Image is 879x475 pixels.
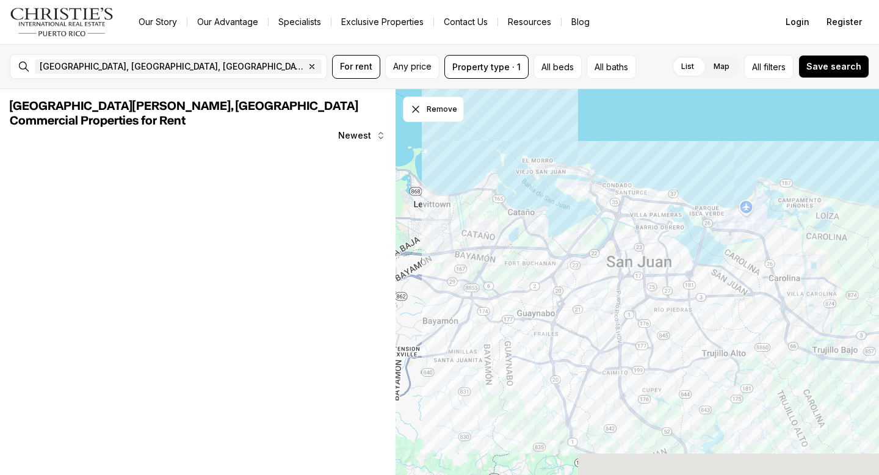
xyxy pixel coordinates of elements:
span: Any price [393,62,432,71]
span: All [752,60,761,73]
a: Resources [498,13,561,31]
label: Map [704,56,739,78]
button: All beds [534,55,582,79]
button: Register [819,10,869,34]
button: Login [778,10,817,34]
button: Allfilters [744,55,794,79]
span: Register [827,17,862,27]
button: Newest [331,123,393,148]
span: [GEOGRAPHIC_DATA][PERSON_NAME], [GEOGRAPHIC_DATA] Commercial Properties for Rent [10,100,358,127]
span: Save search [806,62,861,71]
span: Newest [338,131,371,140]
button: Dismiss drawing [403,96,464,122]
button: All baths [587,55,636,79]
img: logo [10,7,114,37]
a: Exclusive Properties [331,13,433,31]
a: Our Advantage [187,13,268,31]
label: List [671,56,704,78]
span: [GEOGRAPHIC_DATA], [GEOGRAPHIC_DATA], [GEOGRAPHIC_DATA] [40,62,305,71]
button: Contact Us [434,13,497,31]
a: Blog [562,13,599,31]
span: filters [764,60,786,73]
a: Specialists [269,13,331,31]
span: Login [786,17,809,27]
a: Our Story [129,13,187,31]
button: Property type · 1 [444,55,529,79]
button: Save search [798,55,869,78]
button: For rent [332,55,380,79]
span: For rent [340,62,372,71]
button: Any price [385,55,440,79]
